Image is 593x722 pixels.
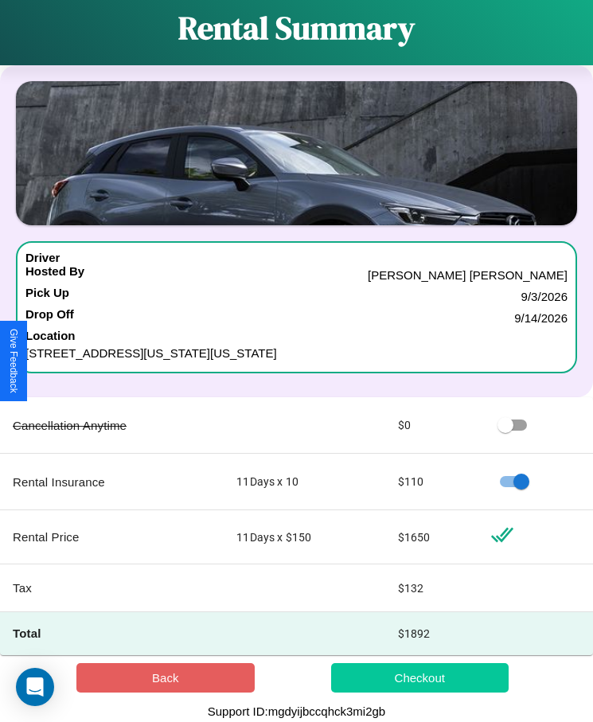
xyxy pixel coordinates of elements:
button: Back [76,663,255,693]
p: Support ID: mgdyijbccqhck3mi2gb [208,701,385,722]
td: $ 110 [385,454,478,510]
button: Checkout [331,663,509,693]
td: 11 Days x $ 150 [224,510,384,564]
h4: Total [13,625,211,642]
p: 9 / 14 / 2026 [514,307,568,329]
h1: Rental Summary [178,6,415,49]
h4: Pick Up [25,286,69,307]
h4: Driver [25,251,60,264]
td: $ 1650 [385,510,478,564]
h4: Hosted By [25,264,84,286]
h4: Drop Off [25,307,74,329]
p: 9 / 3 / 2026 [521,286,568,307]
p: [PERSON_NAME] [PERSON_NAME] [368,264,568,286]
p: Tax [13,577,211,599]
p: Rental Insurance [13,471,211,493]
div: Open Intercom Messenger [16,668,54,706]
p: Cancellation Anytime [13,415,211,436]
td: 11 Days x 10 [224,454,384,510]
td: $ 0 [385,397,478,454]
div: Give Feedback [8,329,19,393]
h4: Location [25,329,568,342]
td: $ 1892 [385,612,478,655]
p: Rental Price [13,526,211,548]
p: [STREET_ADDRESS][US_STATE][US_STATE] [25,342,568,364]
td: $ 132 [385,564,478,612]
